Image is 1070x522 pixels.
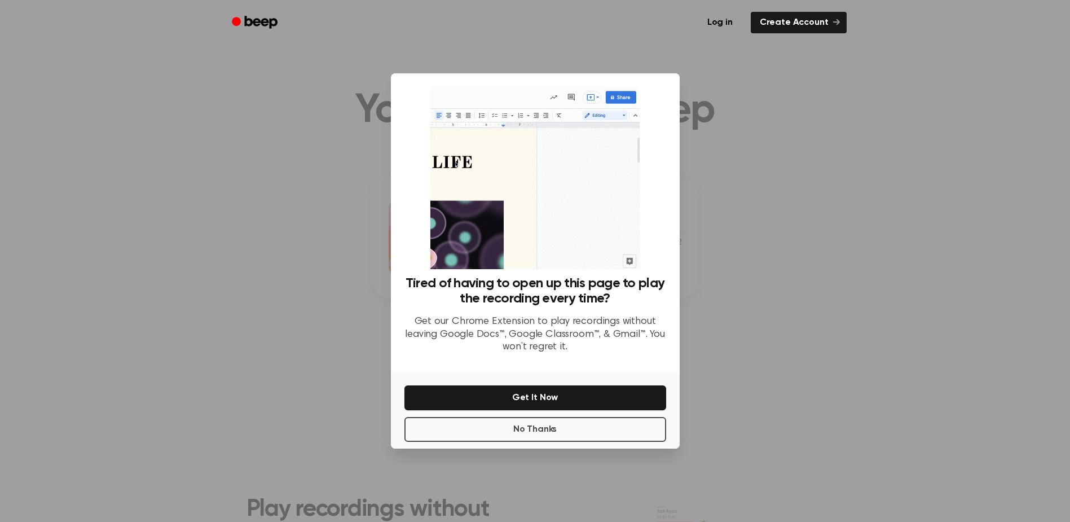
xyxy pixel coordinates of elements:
p: Get our Chrome Extension to play recordings without leaving Google Docs™, Google Classroom™, & Gm... [404,315,666,354]
a: Create Account [751,12,847,33]
h3: Tired of having to open up this page to play the recording every time? [404,276,666,306]
img: Beep extension in action [430,87,640,269]
a: Beep [224,12,288,34]
a: Log in [696,10,744,36]
button: No Thanks [404,417,666,442]
button: Get It Now [404,385,666,410]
